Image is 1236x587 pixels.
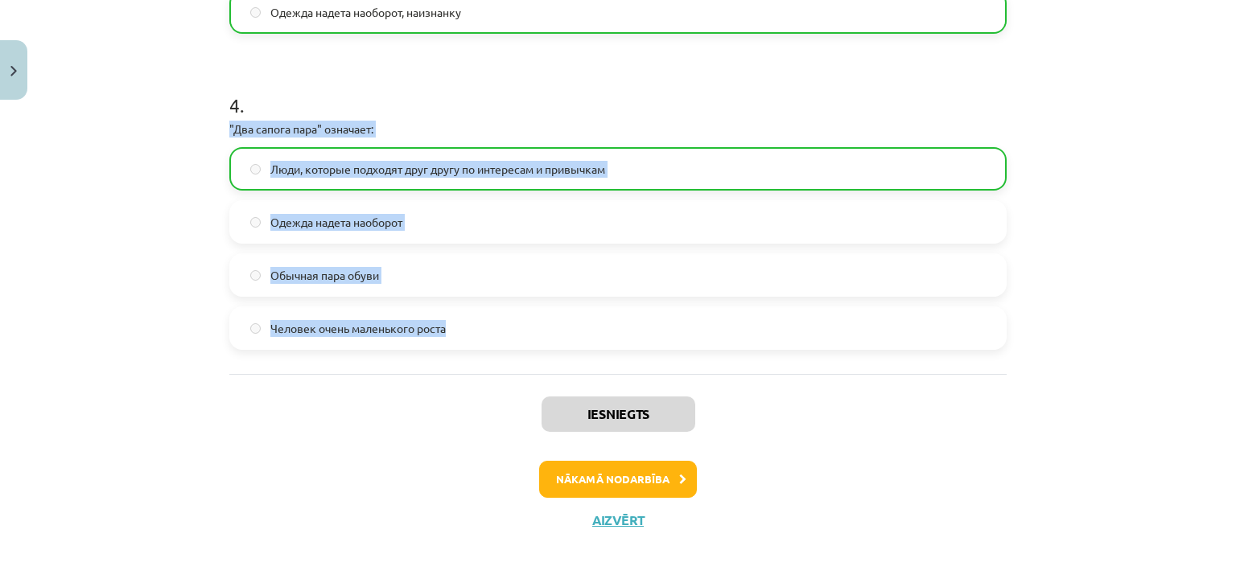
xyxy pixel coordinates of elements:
img: icon-close-lesson-0947bae3869378f0d4975bcd49f059093ad1ed9edebbc8119c70593378902aed.svg [10,66,17,76]
input: Люди, которые подходят друг другу по интересам и привычкам [250,164,261,174]
span: Одежда надета наоборот, наизнанку [270,4,461,21]
input: Одежда надета наоборот [250,217,261,228]
span: Люди, которые подходят друг другу по интересам и привычкам [270,161,605,178]
input: Обычная пара обуви [250,270,261,281]
input: Человек очень маленького роста [250,323,261,334]
span: Обычная пара обуви [270,267,379,284]
input: Одежда надета наоборот, наизнанку [250,7,261,18]
span: Одежда надета наоборот [270,214,402,231]
button: Iesniegts [542,396,695,432]
span: Человек очень маленького роста [270,320,446,337]
p: "Два сапога пара" означает: [229,121,1007,138]
h1: 4 . [229,66,1007,116]
button: Aizvērt [587,512,649,528]
button: Nākamā nodarbība [539,461,697,498]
